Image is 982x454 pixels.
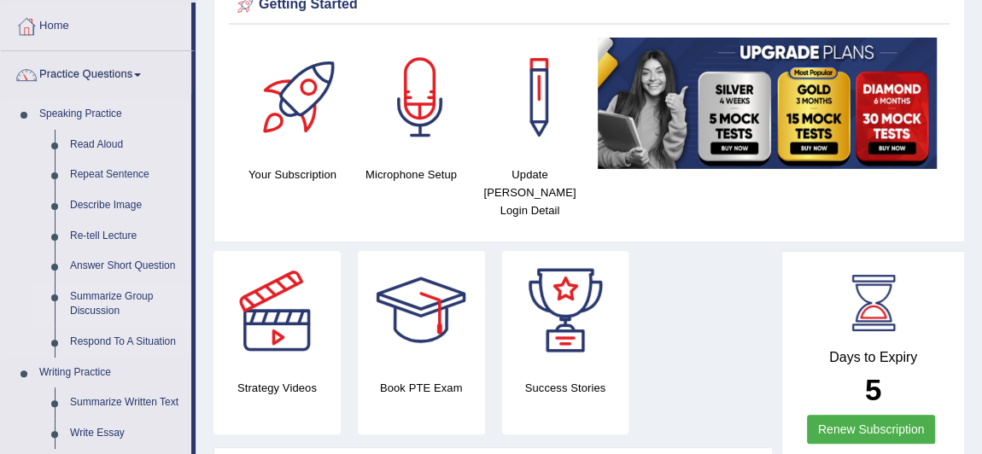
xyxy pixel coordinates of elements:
a: Repeat Sentence [62,160,191,190]
a: Re-tell Lecture [62,221,191,252]
a: Home [1,3,191,45]
b: 5 [865,373,881,406]
h4: Success Stories [502,379,629,397]
h4: Strategy Videos [213,379,341,397]
a: Read Aloud [62,130,191,160]
h4: Days to Expiry [801,350,945,365]
a: Summarize Written Text [62,387,191,418]
a: Respond To A Situation [62,327,191,358]
a: Speaking Practice [32,99,191,130]
a: Practice Questions [1,51,191,94]
h4: Book PTE Exam [358,379,485,397]
h4: Your Subscription [242,166,343,183]
img: small5.jpg [598,38,937,169]
a: Answer Short Question [62,251,191,282]
h4: Update [PERSON_NAME] Login Detail [479,166,581,219]
h4: Microphone Setup [360,166,462,183]
a: Summarize Group Discussion [62,282,191,327]
a: Write Essay [62,418,191,449]
a: Describe Image [62,190,191,221]
a: Writing Practice [32,358,191,388]
a: Renew Subscription [807,415,936,444]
